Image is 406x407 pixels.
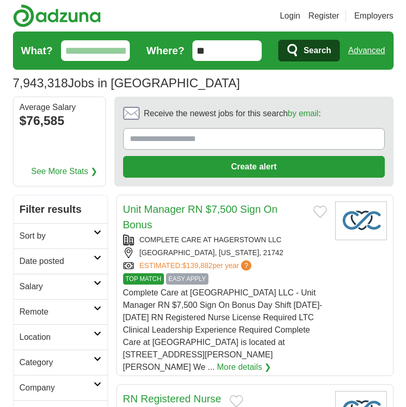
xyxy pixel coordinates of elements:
[335,201,387,240] img: Company logo
[217,361,271,373] a: More details ❯
[13,76,240,90] h1: Jobs in [GEOGRAPHIC_DATA]
[288,109,319,118] a: by email
[182,261,212,270] span: $139,882
[348,40,385,61] a: Advanced
[13,4,101,27] img: Adzuna logo
[13,248,108,274] a: Date posted
[13,299,108,324] a: Remote
[20,112,99,130] div: $76,585
[20,230,94,242] h2: Sort by
[123,393,221,404] a: RN Registered Nurse
[20,331,94,343] h2: Location
[140,260,254,271] a: ESTIMATED:$139,882per year?
[278,40,340,61] button: Search
[146,43,184,58] label: Where?
[20,103,99,112] div: Average Salary
[313,206,327,218] button: Add to favorite jobs
[123,203,278,230] a: Unit Manager RN $7,500 Sign On Bonus
[13,350,108,375] a: Category
[308,10,339,22] a: Register
[13,74,68,92] span: 7,943,318
[123,234,327,245] div: COMPLETE CARE AT HAGERSTOWN LLC
[123,288,323,371] span: Complete Care at [GEOGRAPHIC_DATA] LLC - Unit Manager RN $7,500 Sign On Bonus Day Shift [DATE]-[D...
[354,10,394,22] a: Employers
[20,280,94,293] h2: Salary
[20,306,94,318] h2: Remote
[20,255,94,268] h2: Date posted
[241,260,251,271] span: ?
[20,356,94,369] h2: Category
[13,223,108,248] a: Sort by
[123,273,164,285] span: TOP MATCH
[144,107,321,120] span: Receive the newest jobs for this search :
[20,382,94,394] h2: Company
[13,375,108,400] a: Company
[304,40,331,61] span: Search
[13,324,108,350] a: Location
[166,273,208,285] span: EASY APPLY
[31,165,97,178] a: See More Stats ❯
[13,274,108,299] a: Salary
[280,10,300,22] a: Login
[13,195,108,223] h2: Filter results
[21,43,53,58] label: What?
[123,156,385,178] button: Create alert
[123,247,327,258] div: [GEOGRAPHIC_DATA], [US_STATE], 21742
